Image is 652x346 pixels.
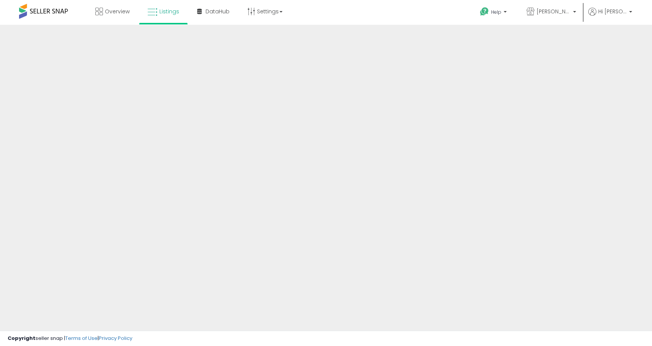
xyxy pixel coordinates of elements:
[474,1,514,25] a: Help
[480,7,489,16] i: Get Help
[159,8,179,15] span: Listings
[99,335,132,342] a: Privacy Policy
[206,8,230,15] span: DataHub
[8,335,132,342] div: seller snap | |
[105,8,130,15] span: Overview
[536,8,571,15] span: [PERSON_NAME] & Co
[491,9,501,15] span: Help
[65,335,98,342] a: Terms of Use
[8,335,35,342] strong: Copyright
[588,8,632,25] a: Hi [PERSON_NAME]
[598,8,627,15] span: Hi [PERSON_NAME]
